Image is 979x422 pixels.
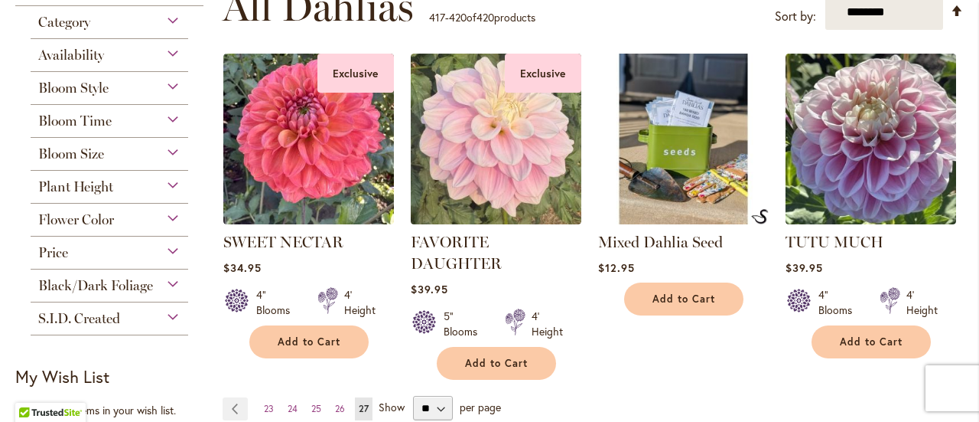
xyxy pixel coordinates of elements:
a: FAVORITE DAUGHTER [411,233,502,273]
a: SWEET NECTAR Exclusive [223,213,394,227]
label: Sort by: [775,2,816,31]
div: 4' Height [344,287,376,318]
div: 4' Height [906,287,938,318]
div: You have no items in your wish list. [15,403,213,418]
a: Mixed Dahlia Seed [598,233,723,251]
span: Category [38,14,90,31]
button: Add to Cart [437,347,556,380]
span: Show [379,400,405,414]
a: Tutu Much [785,213,956,227]
a: 24 [284,397,301,420]
span: 417 [429,10,445,25]
div: 5" Blooms [444,309,486,339]
button: Add to Cart [811,325,931,358]
span: Price [38,244,68,261]
span: $39.95 [411,282,448,296]
img: Mixed Dahlia Seed [751,209,768,224]
img: SWEET NECTAR [223,54,394,224]
span: 25 [311,403,321,414]
span: $34.95 [223,260,262,275]
span: Bloom Size [38,146,104,162]
img: Tutu Much [785,54,956,224]
div: Exclusive [505,54,581,93]
p: - of products [429,5,535,30]
div: 4" Blooms [818,287,861,318]
a: FAVORITE DAUGHTER Exclusive [411,213,581,227]
div: 4" Blooms [256,287,299,318]
a: 26 [331,397,349,420]
button: Add to Cart [624,283,743,316]
span: 23 [264,403,274,414]
span: S.I.D. Created [38,310,120,327]
span: 27 [359,403,369,414]
span: Flower Color [38,211,114,228]
a: 25 [307,397,325,420]
div: Exclusive [317,54,394,93]
iframe: Launch Accessibility Center [11,368,54,411]
span: Availability [38,47,104,64]
span: Add to Cart [652,293,715,306]
span: 24 [288,403,298,414]
span: $39.95 [785,260,823,275]
strong: My Wish List [15,365,109,388]
button: Add to Cart [249,325,369,358]
div: 4' Height [532,309,563,339]
span: 420 [476,10,494,25]
span: $12.95 [598,260,635,275]
span: Plant Height [38,178,113,195]
span: per page [460,400,501,414]
span: Add to Cart [840,335,903,348]
a: TUTU MUCH [785,233,883,251]
a: Mixed Dahlia Seed Mixed Dahlia Seed [598,213,769,227]
a: 23 [260,397,278,420]
span: 26 [335,403,345,414]
span: Black/Dark Foliage [38,277,153,294]
img: Mixed Dahlia Seed [598,54,769,224]
a: SWEET NECTAR [223,233,343,251]
span: Bloom Style [38,80,109,97]
img: FAVORITE DAUGHTER [411,54,581,224]
span: Add to Cart [278,335,340,348]
span: Add to Cart [465,357,528,370]
span: 420 [449,10,467,25]
span: Bloom Time [38,113,112,129]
